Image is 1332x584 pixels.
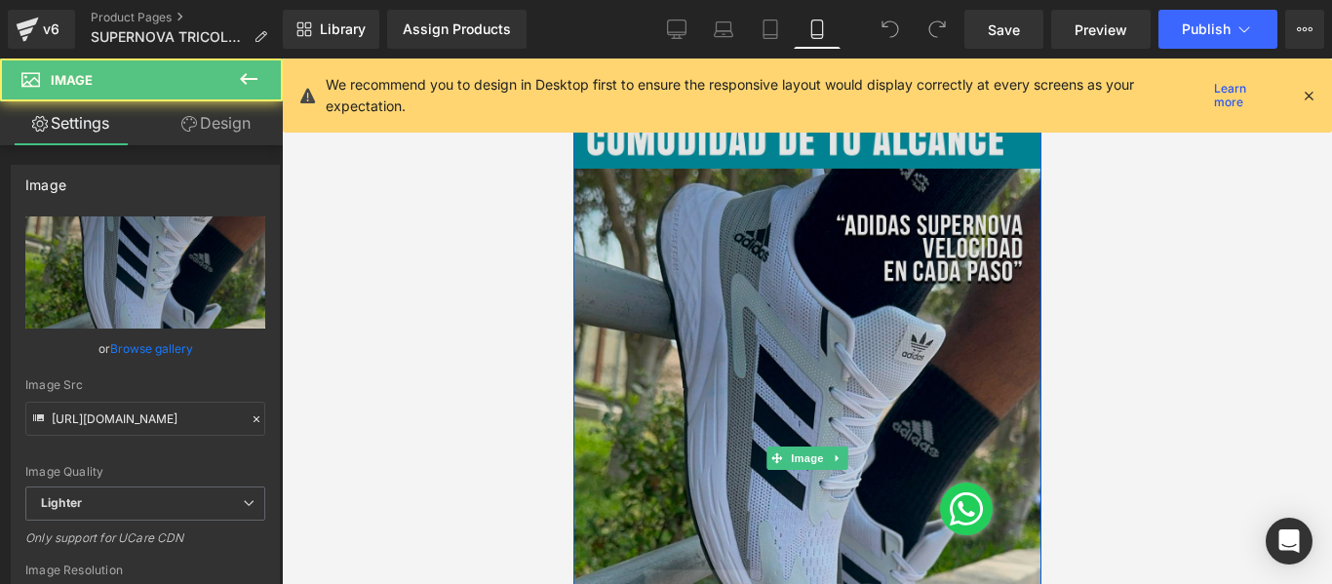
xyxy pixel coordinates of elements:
[91,10,283,25] a: Product Pages
[988,19,1020,40] span: Save
[51,72,93,88] span: Image
[700,10,747,49] a: Laptop
[25,378,265,392] div: Image Src
[1266,518,1312,565] div: Open Intercom Messenger
[25,465,265,479] div: Image Quality
[283,10,379,49] a: New Library
[91,29,246,45] span: SUPERNOVA TRICOLOR
[794,10,841,49] a: Mobile
[110,331,193,366] a: Browse gallery
[1051,10,1151,49] a: Preview
[39,17,63,42] div: v6
[747,10,794,49] a: Tablet
[1158,10,1277,49] button: Publish
[25,338,265,359] div: or
[1285,10,1324,49] button: More
[25,564,265,577] div: Image Resolution
[8,10,75,49] a: v6
[41,495,82,510] b: Lighter
[25,530,265,559] div: Only support for UCare CDN
[918,10,957,49] button: Redo
[25,166,66,193] div: Image
[255,388,275,411] a: Expand / Collapse
[403,21,511,37] div: Assign Products
[653,10,700,49] a: Desktop
[145,101,287,145] a: Design
[25,402,265,436] input: Link
[214,388,255,411] span: Image
[326,74,1206,117] p: We recommend you to design in Desktop first to ensure the responsive layout would display correct...
[320,20,366,38] span: Library
[1075,19,1127,40] span: Preview
[1182,21,1231,37] span: Publish
[871,10,910,49] button: Undo
[1206,84,1285,107] a: Learn more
